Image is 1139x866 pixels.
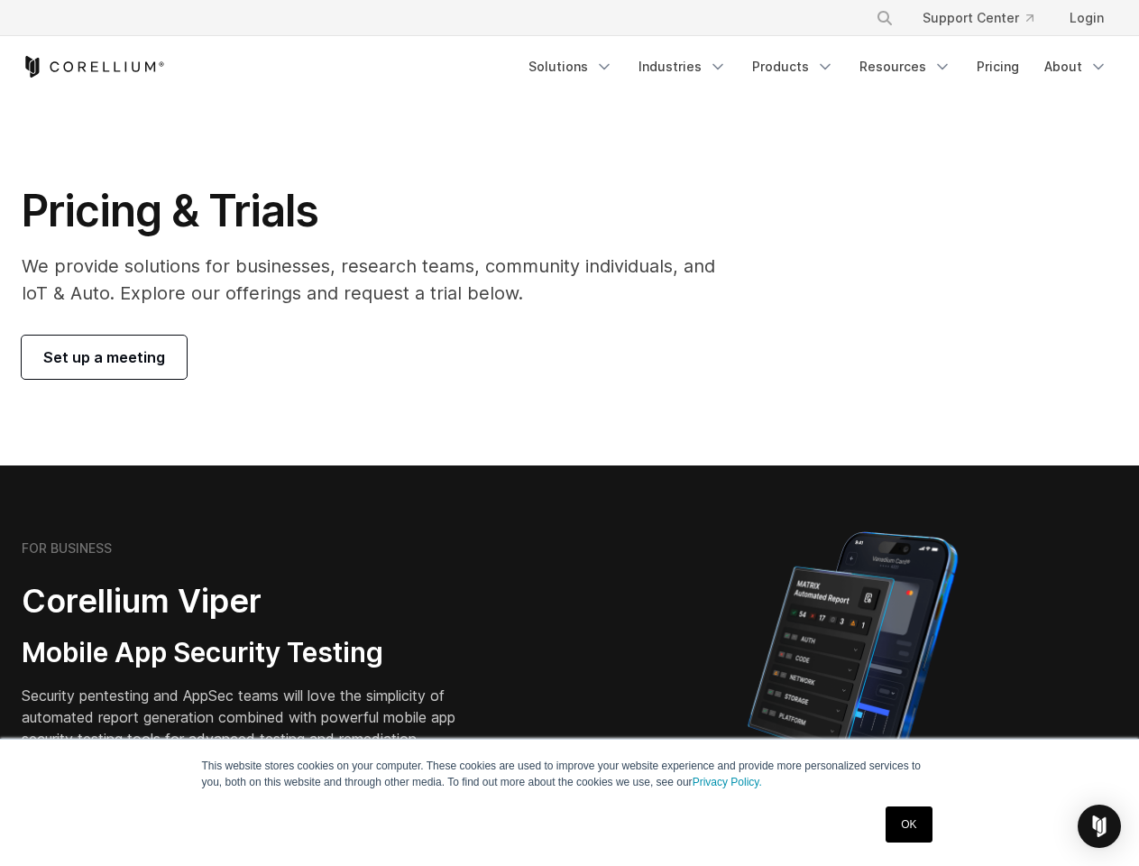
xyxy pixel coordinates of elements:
p: We provide solutions for businesses, research teams, community individuals, and IoT & Auto. Explo... [22,253,740,307]
h6: FOR BUSINESS [22,540,112,557]
a: Login [1055,2,1118,34]
a: Solutions [518,51,624,83]
img: Corellium MATRIX automated report on iPhone showing app vulnerability test results across securit... [717,523,988,839]
a: About [1033,51,1118,83]
a: Set up a meeting [22,336,187,379]
h1: Pricing & Trials [22,184,740,238]
a: Support Center [908,2,1048,34]
a: Privacy Policy. [693,776,762,788]
div: Open Intercom Messenger [1078,805,1121,848]
h3: Mobile App Security Testing [22,636,483,670]
a: Corellium Home [22,56,165,78]
button: Search [868,2,901,34]
div: Navigation Menu [854,2,1118,34]
a: OK [886,806,932,843]
a: Products [741,51,845,83]
p: Security pentesting and AppSec teams will love the simplicity of automated report generation comb... [22,685,483,750]
a: Pricing [966,51,1030,83]
a: Industries [628,51,738,83]
span: Set up a meeting [43,346,165,368]
div: Navigation Menu [518,51,1118,83]
a: Resources [849,51,962,83]
p: This website stores cookies on your computer. These cookies are used to improve your website expe... [202,758,938,790]
h2: Corellium Viper [22,581,483,622]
